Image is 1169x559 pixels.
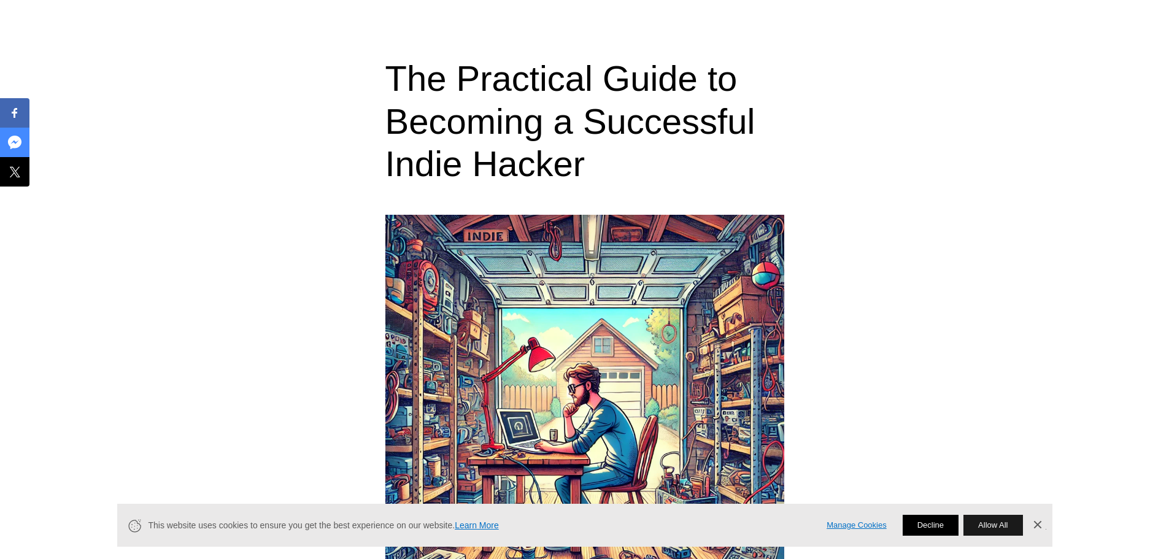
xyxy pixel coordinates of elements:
button: Decline [903,515,959,536]
span: This website uses cookies to ensure you get the best experience on our website. [149,519,810,532]
a: Learn More [455,520,499,530]
h1: The Practical Guide to Becoming a Successful Indie Hacker [385,57,784,185]
button: Allow All [963,515,1022,536]
svg: Cookie Icon [127,518,142,533]
a: Manage Cookies [827,519,887,532]
a: Dismiss Banner [1028,516,1046,534]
